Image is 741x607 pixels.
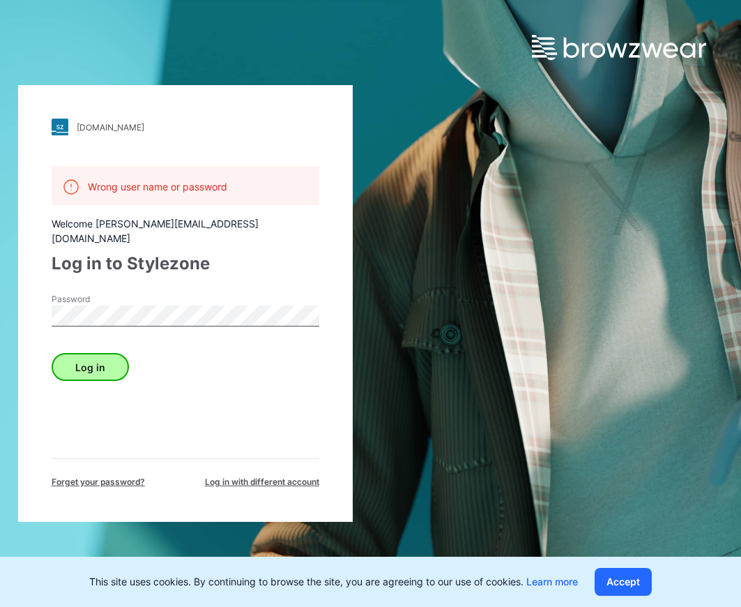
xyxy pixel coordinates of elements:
[52,119,319,135] a: [DOMAIN_NAME]
[52,353,129,381] button: Log in
[205,476,319,488] span: Log in with different account
[88,179,227,194] p: Wrong user name or password
[595,568,652,596] button: Accept
[52,119,68,135] img: svg+xml;base64,PHN2ZyB3aWR0aD0iMjgiIGhlaWdodD0iMjgiIHZpZXdCb3g9IjAgMCAyOCAyOCIgZmlsbD0ibm9uZSIgeG...
[52,216,319,246] div: Welcome [PERSON_NAME][EMAIL_ADDRESS][DOMAIN_NAME]
[63,179,79,195] img: svg+xml;base64,PHN2ZyB3aWR0aD0iMjQiIGhlaWdodD0iMjQiIHZpZXdCb3g9IjAgMCAyNCAyNCIgZmlsbD0ibm9uZSIgeG...
[52,293,149,306] label: Password
[526,576,578,587] a: Learn more
[89,574,578,590] p: This site uses cookies. By continuing to browse the site, you are agreeing to our use of cookies.
[52,251,319,276] div: Log in to Stylezone
[532,35,706,60] img: browzwear-logo.73288ffb.svg
[77,122,144,133] div: [DOMAIN_NAME]
[52,476,145,488] span: Forget your password?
